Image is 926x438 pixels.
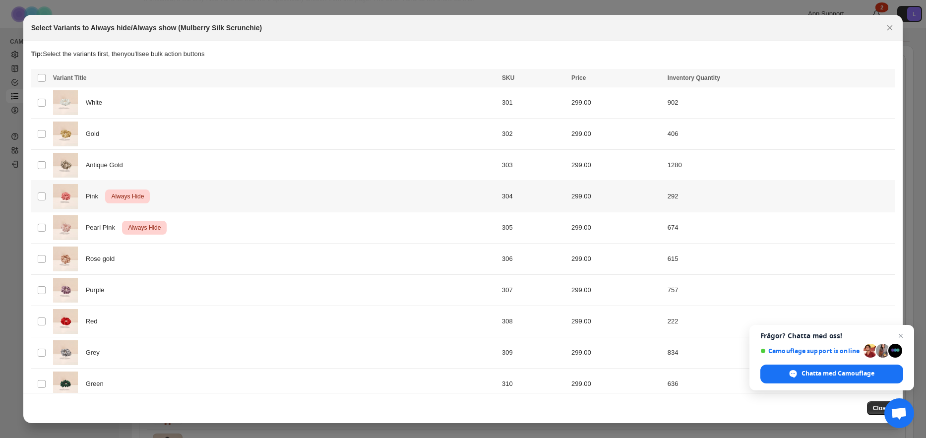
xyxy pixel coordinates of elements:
span: Variant Title [53,74,87,81]
img: Product_highlights_large_1000_x_1000_px_-20_kopia_2.png [53,153,78,178]
span: Gold [86,129,105,139]
img: 23.jpg [53,184,78,209]
img: 21.jpg [53,90,78,115]
td: 301 [499,87,568,119]
td: 304 [499,181,568,212]
td: 299.00 [568,369,665,400]
span: Always Hide [109,190,146,202]
span: Red [86,316,103,326]
img: 25.jpg [53,278,78,303]
span: SKU [502,74,514,81]
img: 27.jpg [53,340,78,365]
span: Rose gold [86,254,120,264]
td: 1280 [665,150,895,181]
span: Grey [86,348,105,358]
td: 674 [665,212,895,244]
td: 307 [499,275,568,306]
div: Öppna chatt [884,398,914,428]
td: 299.00 [568,87,665,119]
td: 902 [665,87,895,119]
p: Select the variants first, then you'll see bulk action buttons [31,49,895,59]
span: Frågor? Chatta med oss! [760,332,903,340]
img: Product_highlights_large_1000_x_1000_px_-15.jpg [53,122,78,146]
strong: Tip: [31,50,43,58]
td: 303 [499,150,568,181]
span: Antique Gold [86,160,128,170]
td: 299.00 [568,181,665,212]
td: 757 [665,275,895,306]
td: 302 [499,119,568,150]
span: Purple [86,285,110,295]
td: 299.00 [568,212,665,244]
span: Chatta med Camouflage [802,369,874,378]
button: Close [883,21,897,35]
button: Close [867,401,895,415]
td: 636 [665,369,895,400]
div: Chatta med Camouflage [760,365,903,383]
td: 299.00 [568,150,665,181]
img: 28.jpg [53,372,78,396]
span: Stäng chatt [895,330,907,342]
td: 305 [499,212,568,244]
td: 308 [499,306,568,337]
td: 309 [499,337,568,369]
td: 834 [665,337,895,369]
h2: Select Variants to Always hide/Always show (Mulberry Silk Scrunchie) [31,23,262,33]
span: Inventory Quantity [668,74,720,81]
td: 615 [665,244,895,275]
img: 24.jpg [53,247,78,271]
td: 306 [499,244,568,275]
td: 299.00 [568,337,665,369]
span: Close [873,404,889,412]
td: 406 [665,119,895,150]
td: 299.00 [568,306,665,337]
span: White [86,98,108,108]
span: Camouflage support is online [760,347,860,355]
td: 299.00 [568,244,665,275]
span: Pink [86,191,104,201]
span: Always Hide [126,222,163,234]
td: 299.00 [568,275,665,306]
span: Pearl Pink [86,223,121,233]
td: 310 [499,369,568,400]
td: 222 [665,306,895,337]
span: Green [86,379,109,389]
td: 299.00 [568,119,665,150]
span: Price [571,74,586,81]
img: 26.jpg [53,309,78,334]
td: 292 [665,181,895,212]
img: 22.jpg [53,215,78,240]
